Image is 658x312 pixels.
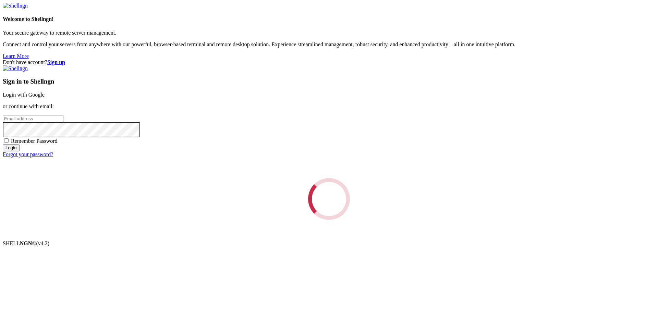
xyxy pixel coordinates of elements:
a: Learn More [3,53,29,59]
a: Sign up [47,59,65,65]
img: Shellngn [3,65,28,72]
a: Forgot your password? [3,151,53,157]
span: 4.2.0 [36,240,50,246]
a: Login with Google [3,92,45,98]
h3: Sign in to Shellngn [3,78,655,85]
input: Remember Password [4,138,9,143]
div: Don't have account? [3,59,655,65]
p: or continue with email: [3,103,655,110]
h4: Welcome to Shellngn! [3,16,655,22]
p: Your secure gateway to remote server management. [3,30,655,36]
input: Email address [3,115,63,122]
div: Loading... [308,178,350,220]
p: Connect and control your servers from anywhere with our powerful, browser-based terminal and remo... [3,41,655,48]
span: SHELL © [3,240,49,246]
input: Login [3,144,20,151]
b: NGN [20,240,32,246]
img: Shellngn [3,3,28,9]
span: Remember Password [11,138,58,144]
